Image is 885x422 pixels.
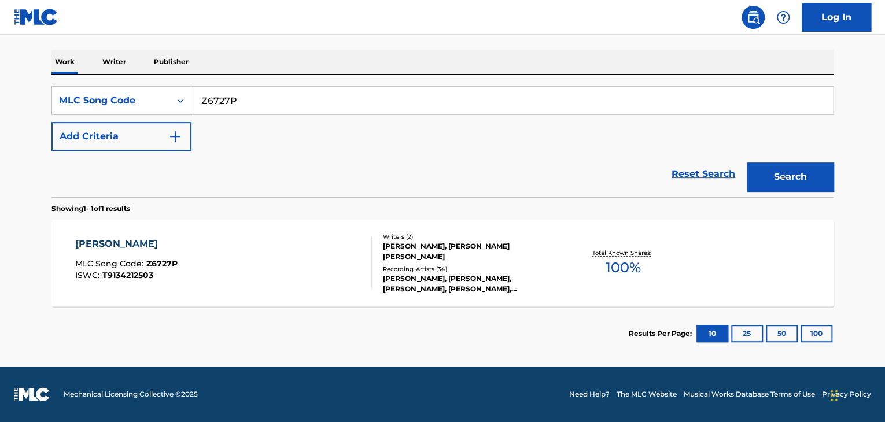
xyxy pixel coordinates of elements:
[75,270,102,280] span: ISWC :
[51,122,191,151] button: Add Criteria
[766,325,798,342] button: 50
[831,378,838,413] div: Drag
[383,232,558,241] div: Writers ( 2 )
[746,10,760,24] img: search
[146,258,178,269] span: Z6727P
[629,328,695,339] p: Results Per Page:
[684,389,815,399] a: Musical Works Database Terms of Use
[772,6,795,29] div: Help
[742,6,765,29] a: Public Search
[731,325,763,342] button: 25
[51,220,834,306] a: [PERSON_NAME]MLC Song Code:Z6727PISWC:T9134212503Writers (2)[PERSON_NAME], [PERSON_NAME] [PERSON_...
[383,241,558,262] div: [PERSON_NAME], [PERSON_NAME] [PERSON_NAME]
[64,389,198,399] span: Mechanical Licensing Collective © 2025
[383,273,558,294] div: [PERSON_NAME], [PERSON_NAME], [PERSON_NAME], [PERSON_NAME], [PERSON_NAME]
[592,249,654,257] p: Total Known Shares:
[14,387,50,401] img: logo
[801,325,832,342] button: 100
[696,325,728,342] button: 10
[776,10,790,24] img: help
[150,50,192,74] p: Publisher
[75,237,178,251] div: [PERSON_NAME]
[605,257,640,278] span: 100 %
[99,50,130,74] p: Writer
[666,161,741,187] a: Reset Search
[822,389,871,399] a: Privacy Policy
[802,3,871,32] a: Log In
[59,94,163,108] div: MLC Song Code
[51,50,78,74] p: Work
[747,162,834,191] button: Search
[51,86,834,197] form: Search Form
[51,203,130,214] p: Showing 1 - 1 of 1 results
[383,265,558,273] div: Recording Artists ( 34 )
[617,389,677,399] a: The MLC Website
[827,367,885,422] iframe: Chat Widget
[14,9,58,25] img: MLC Logo
[168,129,182,143] img: 9d2ae6d4665cec9f34b9.svg
[569,389,610,399] a: Need Help?
[102,270,153,280] span: T9134212503
[75,258,146,269] span: MLC Song Code :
